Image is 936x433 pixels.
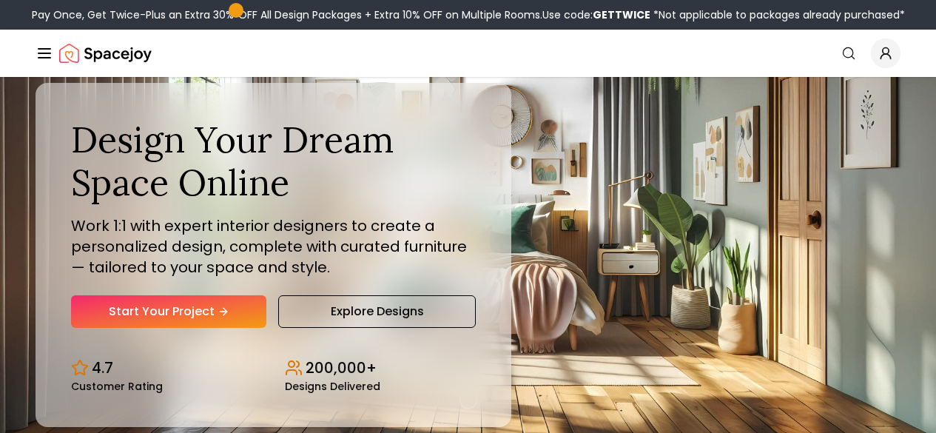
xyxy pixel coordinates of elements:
p: Work 1:1 with expert interior designers to create a personalized design, complete with curated fu... [71,215,476,278]
nav: Global [36,30,900,77]
a: Start Your Project [71,295,266,328]
img: Spacejoy Logo [59,38,152,68]
small: Customer Rating [71,381,163,392]
a: Spacejoy [59,38,152,68]
div: Pay Once, Get Twice-Plus an Extra 30% OFF All Design Packages + Extra 10% OFF on Multiple Rooms. [32,7,905,22]
small: Designs Delivered [285,381,380,392]
div: Design stats [71,346,476,392]
h1: Design Your Dream Space Online [71,118,476,204]
span: Use code: [542,7,650,22]
span: *Not applicable to packages already purchased* [650,7,905,22]
p: 200,000+ [306,358,377,378]
p: 4.7 [92,358,113,378]
b: GETTWICE [593,7,650,22]
a: Explore Designs [278,295,475,328]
